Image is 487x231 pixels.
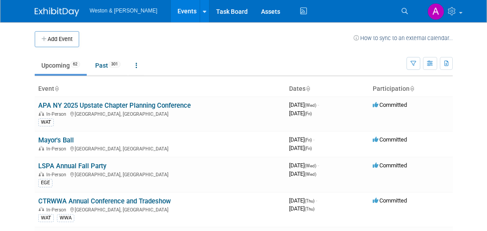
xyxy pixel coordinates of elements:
[318,101,319,108] span: -
[39,207,44,211] img: In-Person Event
[38,214,54,222] div: WAT
[306,85,310,92] a: Sort by Start Date
[70,61,80,68] span: 62
[305,111,312,116] span: (Fri)
[109,61,121,68] span: 301
[38,145,282,152] div: [GEOGRAPHIC_DATA], [GEOGRAPHIC_DATA]
[46,111,69,117] span: In-Person
[90,8,157,14] span: Weston & [PERSON_NAME]
[39,111,44,116] img: In-Person Event
[305,163,316,168] span: (Wed)
[38,118,54,126] div: WAT
[38,179,52,187] div: EGE
[89,57,127,74] a: Past301
[35,31,79,47] button: Add Event
[305,103,316,108] span: (Wed)
[38,206,282,213] div: [GEOGRAPHIC_DATA], [GEOGRAPHIC_DATA]
[286,81,369,97] th: Dates
[305,138,312,142] span: (Fri)
[38,162,106,170] a: LSPA Annual Fall Party
[38,170,282,178] div: [GEOGRAPHIC_DATA], [GEOGRAPHIC_DATA]
[354,35,453,41] a: How to sync to an external calendar...
[39,146,44,150] img: In-Person Event
[373,197,407,204] span: Committed
[38,136,74,144] a: Mayor's Ball
[46,172,69,178] span: In-Person
[289,205,314,212] span: [DATE]
[427,3,444,20] img: Amy Patton
[38,110,282,117] div: [GEOGRAPHIC_DATA], [GEOGRAPHIC_DATA]
[57,214,74,222] div: WWA
[289,197,317,204] span: [DATE]
[289,170,316,177] span: [DATE]
[313,136,314,143] span: -
[305,199,314,203] span: (Thu)
[46,207,69,213] span: In-Person
[289,136,314,143] span: [DATE]
[305,172,316,177] span: (Wed)
[35,8,79,16] img: ExhibitDay
[305,207,314,211] span: (Thu)
[35,57,87,74] a: Upcoming62
[373,136,407,143] span: Committed
[369,81,453,97] th: Participation
[305,146,312,151] span: (Fri)
[289,110,312,117] span: [DATE]
[39,172,44,176] img: In-Person Event
[38,101,191,109] a: APA NY 2025 Upstate Chapter Planning Conference
[38,197,171,205] a: CTRWWA Annual Conference and Tradeshow
[289,145,312,151] span: [DATE]
[54,85,59,92] a: Sort by Event Name
[373,101,407,108] span: Committed
[316,197,317,204] span: -
[289,101,319,108] span: [DATE]
[46,146,69,152] span: In-Person
[289,162,319,169] span: [DATE]
[373,162,407,169] span: Committed
[318,162,319,169] span: -
[35,81,286,97] th: Event
[410,85,414,92] a: Sort by Participation Type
